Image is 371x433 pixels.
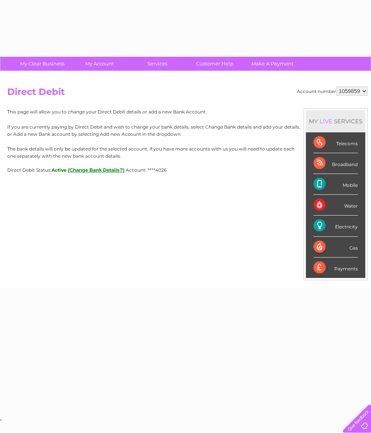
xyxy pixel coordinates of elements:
div: Payments [313,258,358,278]
a: My Clear Business [11,57,73,71]
div: Mobile [313,174,358,195]
div: MY SERVICES [306,110,365,132]
button: (Change Bank Details?) [68,167,125,173]
div: Direct Debit Status: [7,167,368,173]
div: Gas [313,237,358,258]
p: This page will allow you to change your Direct Debit details or add a new Bank Account. [7,108,368,115]
p: If you are currently paying by Direct Debit and wish to change your bank details, select Change B... [7,123,368,138]
span: Active [51,167,67,173]
a: Make A Payment [241,57,304,71]
div: LIVE [318,118,334,125]
a: Customer Help [184,57,246,71]
div: Broadband [313,153,358,174]
h2: Direct Debit [7,87,368,101]
div: Water [313,195,358,216]
a: My Account [69,57,131,71]
div: Electricity [313,216,358,236]
div: Account number [297,87,368,96]
p: The bank details will only be updated for the selected account, if you have more accounts with us... [7,145,368,160]
a: Services [126,57,189,71]
div: Telecoms [313,132,358,153]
